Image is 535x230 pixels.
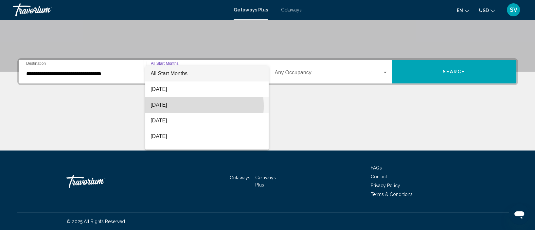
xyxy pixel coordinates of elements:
span: [DATE] [151,113,263,129]
span: [DATE] [151,129,263,144]
span: [DATE] [151,97,263,113]
iframe: Button to launch messaging window [509,204,530,225]
span: [DATE] [151,81,263,97]
span: All Start Months [151,71,187,76]
span: [DATE] [151,144,263,160]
